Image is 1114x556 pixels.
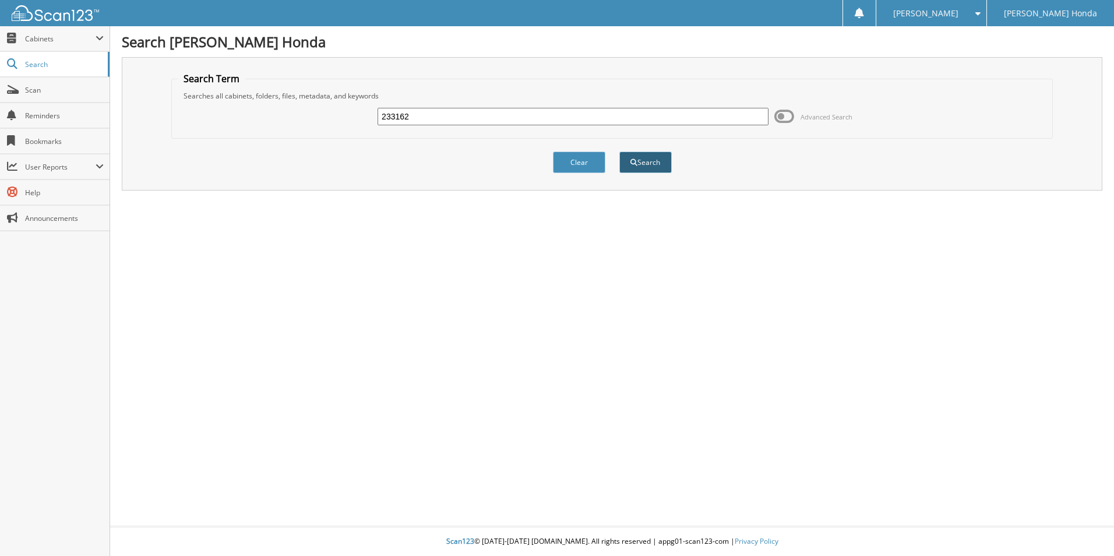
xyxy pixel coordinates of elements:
[25,162,96,172] span: User Reports
[178,91,1046,101] div: Searches all cabinets, folders, files, metadata, and keywords
[110,527,1114,556] div: © [DATE]-[DATE] [DOMAIN_NAME]. All rights reserved | appg01-scan123-com |
[446,536,474,546] span: Scan123
[178,72,245,85] legend: Search Term
[1056,500,1114,556] iframe: Chat Widget
[619,152,672,173] button: Search
[25,85,104,95] span: Scan
[25,111,104,121] span: Reminders
[801,112,852,121] span: Advanced Search
[122,32,1102,51] h1: Search [PERSON_NAME] Honda
[25,188,104,198] span: Help
[553,152,605,173] button: Clear
[1004,10,1097,17] span: [PERSON_NAME] Honda
[12,5,99,21] img: scan123-logo-white.svg
[735,536,778,546] a: Privacy Policy
[25,59,102,69] span: Search
[893,10,958,17] span: [PERSON_NAME]
[25,213,104,223] span: Announcements
[25,136,104,146] span: Bookmarks
[25,34,96,44] span: Cabinets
